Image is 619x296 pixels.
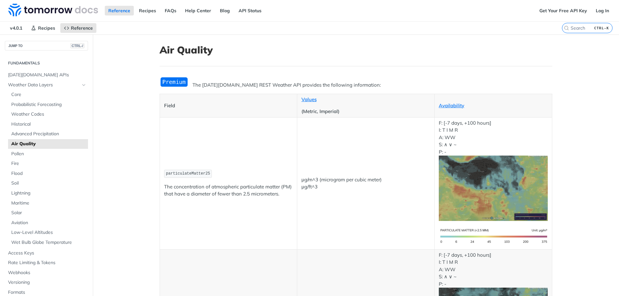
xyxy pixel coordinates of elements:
span: Air Quality [11,141,86,147]
a: Blog [216,6,233,15]
span: Pollen [11,151,86,157]
a: Values [301,96,317,102]
p: Field [164,102,293,110]
a: Weather Codes [8,110,88,119]
a: Core [8,90,88,100]
a: Reference [105,6,134,15]
a: Advanced Precipitation [8,129,88,139]
a: Maritime [8,198,88,208]
a: Solar [8,208,88,218]
p: (Metric, Imperial) [301,108,430,115]
a: Availability [439,102,464,109]
span: Rate Limiting & Tokens [8,260,86,266]
p: F: [-7 days, +100 hours] I: T I M R A: WW S: ∧ ∨ ~ P: - [439,119,548,221]
kbd: CTRL-K [593,25,611,31]
img: Tomorrow.io Weather API Docs [8,4,98,16]
span: Flood [11,170,86,177]
span: Weather Data Layers [8,82,80,88]
a: API Status [235,6,265,15]
a: Log In [592,6,613,15]
a: Historical [8,119,88,129]
a: Fire [8,159,88,168]
span: Weather Codes [11,111,86,118]
p: The [DATE][DOMAIN_NAME] REST Weather API provides the following information: [160,81,552,89]
span: Solar [11,210,86,216]
span: Reference [71,25,93,31]
a: Probabilistic Forecasting [8,100,88,110]
span: Webhooks [8,270,86,276]
span: Wet Bulb Globe Temperature [11,239,86,246]
span: Expand image [439,233,548,239]
span: Soil [11,180,86,186]
a: Reference [60,23,96,33]
a: Recipes [27,23,59,33]
h1: Air Quality [160,44,552,56]
button: Hide subpages for Weather Data Layers [81,82,86,88]
a: Low-Level Altitudes [8,228,88,237]
button: JUMP TOCTRL-/ [5,41,88,51]
a: Weather Data LayersHide subpages for Weather Data Layers [5,80,88,90]
a: FAQs [161,6,180,15]
span: Core [11,91,86,98]
span: Advanced Precipitation [11,131,86,137]
span: Low-Level Altitudes [11,229,86,236]
span: Maritime [11,200,86,206]
a: [DATE][DOMAIN_NAME] APIs [5,70,88,80]
a: Versioning [5,278,88,287]
a: Help Center [182,6,215,15]
p: The concentration of atmospheric particulate matter (PM) that have a diameter of fewer than 2.5 m... [164,183,293,198]
span: Historical [11,121,86,128]
span: Fire [11,160,86,167]
span: v4.0.1 [6,23,26,33]
a: Pollen [8,149,88,159]
span: particulateMatter25 [166,171,210,176]
a: Recipes [135,6,160,15]
a: Wet Bulb Globe Temperature [8,238,88,247]
span: Access Keys [8,250,86,256]
img: pm25 [439,226,548,247]
a: Rate Limiting & Tokens [5,258,88,268]
svg: Search [564,25,569,31]
span: Formats [8,289,86,296]
span: [DATE][DOMAIN_NAME] APIs [8,72,86,78]
a: Get Your Free API Key [536,6,591,15]
a: Aviation [8,218,88,228]
img: pm25 [439,156,548,221]
a: Lightning [8,188,88,198]
span: Versioning [8,279,86,286]
span: Lightning [11,190,86,196]
a: Air Quality [8,139,88,149]
a: Flood [8,169,88,178]
span: Recipes [38,25,55,31]
span: Probabilistic Forecasting [11,101,86,108]
a: Access Keys [5,248,88,258]
span: Aviation [11,220,86,226]
h2: Fundamentals [5,60,88,66]
span: Expand image [439,185,548,191]
p: μg/m^3 (microgram per cubic meter) μg/ft^3 [301,176,430,191]
span: CTRL-/ [70,43,84,48]
a: Webhooks [5,268,88,278]
a: Soil [8,178,88,188]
